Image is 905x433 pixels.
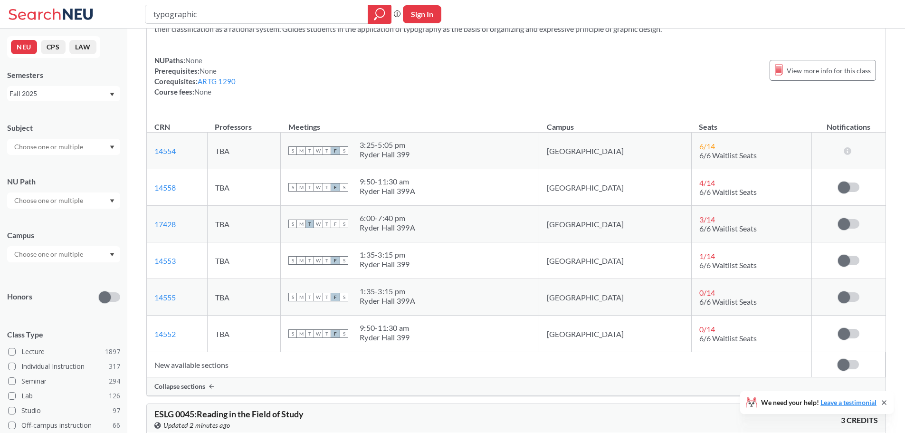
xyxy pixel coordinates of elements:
[331,329,340,338] span: F
[360,150,410,159] div: Ryder Hall 399
[323,220,331,228] span: T
[699,224,757,233] span: 6/6 Waitlist Seats
[841,415,878,425] span: 3 CREDITS
[305,293,314,301] span: T
[539,169,691,206] td: [GEOGRAPHIC_DATA]
[539,112,691,133] th: Campus
[105,346,120,357] span: 1897
[305,256,314,265] span: T
[761,399,876,406] span: We need your help!
[331,146,340,155] span: F
[194,87,211,96] span: None
[207,169,280,206] td: TBA
[360,177,415,186] div: 9:50 - 11:30 am
[331,256,340,265] span: F
[699,325,715,334] span: 0 / 14
[110,93,114,96] svg: Dropdown arrow
[7,246,120,262] div: Dropdown arrow
[699,178,715,187] span: 4 / 14
[539,133,691,169] td: [GEOGRAPHIC_DATA]
[288,256,297,265] span: S
[314,293,323,301] span: W
[699,260,757,269] span: 6/6 Waitlist Seats
[360,260,410,269] div: Ryder Hall 399
[7,291,32,302] p: Honors
[154,293,176,302] a: 14555
[699,251,715,260] span: 1 / 14
[207,133,280,169] td: TBA
[207,242,280,279] td: TBA
[699,142,715,151] span: 6 / 14
[323,183,331,192] span: T
[297,183,305,192] span: M
[7,70,120,80] div: Semesters
[340,146,348,155] span: S
[811,112,885,133] th: Notifications
[8,419,120,432] label: Off-campus instruction
[699,151,757,160] span: 6/6 Waitlist Seats
[360,333,410,342] div: Ryder Hall 399
[340,293,348,301] span: S
[288,146,297,155] span: S
[360,250,410,260] div: 1:35 - 3:15 pm
[340,220,348,228] span: S
[323,146,331,155] span: T
[314,183,323,192] span: W
[7,139,120,155] div: Dropdown arrow
[340,256,348,265] span: S
[314,220,323,228] span: W
[297,329,305,338] span: M
[323,329,331,338] span: T
[113,405,120,416] span: 97
[8,404,120,417] label: Studio
[360,223,415,232] div: Ryder Hall 399A
[198,77,236,86] a: ARTG 1290
[297,256,305,265] span: M
[7,86,120,101] div: Fall 2025Dropdown arrow
[360,296,415,306] div: Ryder Hall 399A
[297,146,305,155] span: M
[10,249,89,260] input: Choose one or multiple
[110,253,114,257] svg: Dropdown arrow
[281,112,539,133] th: Meetings
[374,8,385,21] svg: magnifying glass
[41,40,66,54] button: CPS
[8,390,120,402] label: Lab
[154,146,176,155] a: 14554
[154,409,304,419] span: ESLG 0045 : Reading in the Field of Study
[360,140,410,150] div: 3:25 - 5:05 pm
[7,192,120,209] div: Dropdown arrow
[110,199,114,203] svg: Dropdown arrow
[699,297,757,306] span: 6/6 Waitlist Seats
[288,220,297,228] span: S
[207,206,280,242] td: TBA
[152,6,361,22] input: Class, professor, course number, "phrase"
[163,420,230,431] span: Updated 2 minutes ago
[360,213,415,223] div: 6:00 - 7:40 pm
[305,146,314,155] span: T
[154,183,176,192] a: 14558
[288,329,297,338] span: S
[539,206,691,242] td: [GEOGRAPHIC_DATA]
[699,288,715,297] span: 0 / 14
[314,146,323,155] span: W
[147,377,886,395] div: Collapse sections
[403,5,441,23] button: Sign In
[297,293,305,301] span: M
[323,293,331,301] span: T
[360,287,415,296] div: 1:35 - 3:15 pm
[8,360,120,373] label: Individual Instruction
[7,329,120,340] span: Class Type
[154,329,176,338] a: 14552
[154,55,236,97] div: NUPaths: Prerequisites: Corequisites: Course fees:
[699,334,757,343] span: 6/6 Waitlist Seats
[331,220,340,228] span: F
[109,391,120,401] span: 126
[691,112,811,133] th: Seats
[10,195,89,206] input: Choose one or multiple
[539,279,691,316] td: [GEOGRAPHIC_DATA]
[10,141,89,153] input: Choose one or multiple
[207,112,280,133] th: Professors
[360,323,410,333] div: 9:50 - 11:30 am
[154,382,205,391] span: Collapse sections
